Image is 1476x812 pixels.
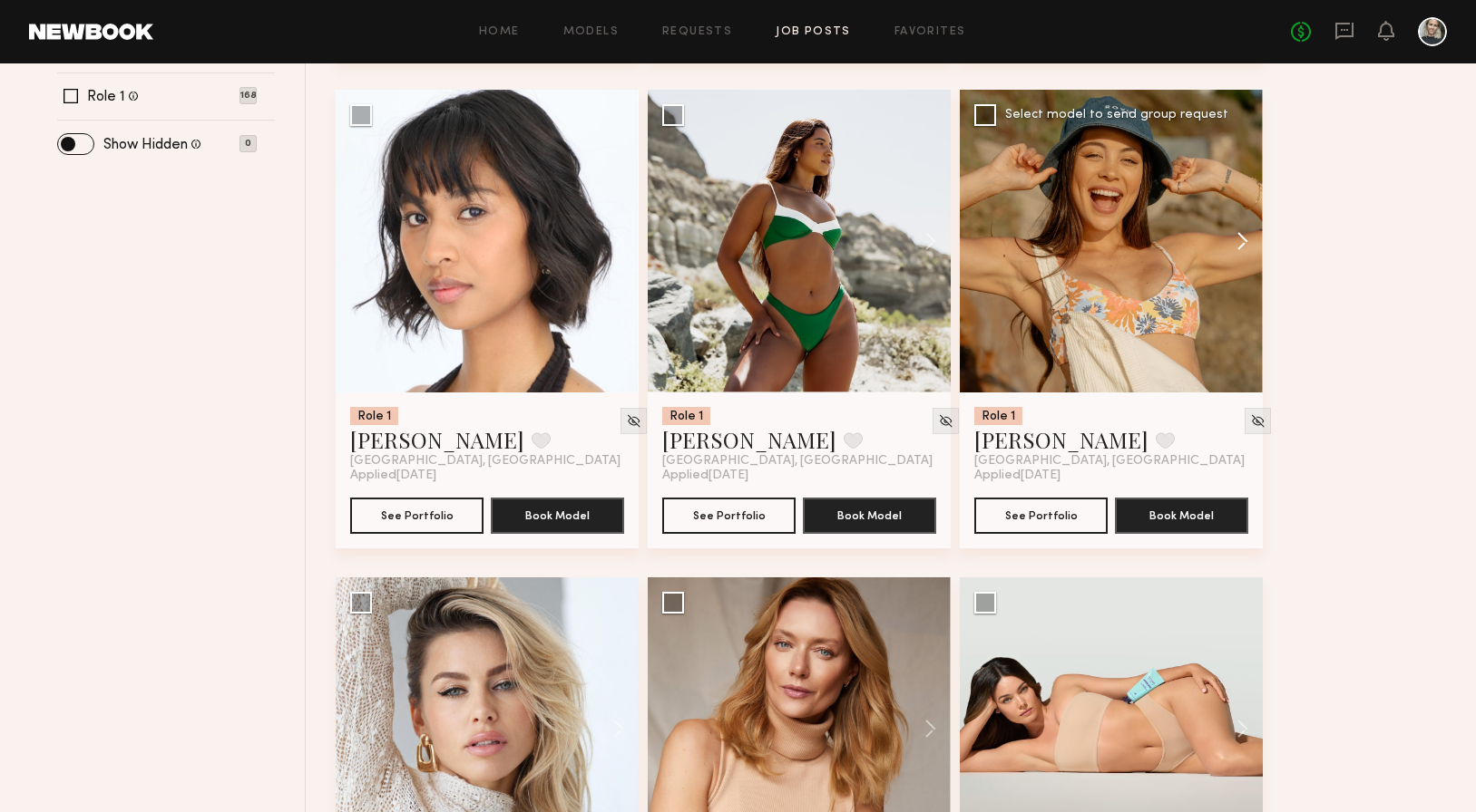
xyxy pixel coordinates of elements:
[662,407,710,425] div: Role 1
[894,26,966,38] a: Favorites
[662,469,936,483] div: Applied [DATE]
[239,135,257,152] p: 0
[1005,109,1228,121] div: Select model to send group request
[974,498,1108,534] button: See Portfolio
[1115,498,1248,534] button: Book Model
[776,26,851,38] a: Job Posts
[563,26,619,38] a: Models
[239,87,257,104] p: 168
[803,498,936,534] button: Book Model
[350,469,624,483] div: Applied [DATE]
[350,425,524,454] a: [PERSON_NAME]
[803,507,936,522] a: Book Model
[350,407,398,425] div: Role 1
[350,498,484,534] button: See Portfolio
[1250,413,1266,429] img: Unhide Model
[350,454,621,469] span: [GEOGRAPHIC_DATA], [GEOGRAPHIC_DATA]
[662,498,796,534] button: See Portfolio
[491,507,624,522] a: Book Model
[662,454,933,469] span: [GEOGRAPHIC_DATA], [GEOGRAPHIC_DATA]
[662,425,836,454] a: [PERSON_NAME]
[626,413,641,429] img: Unhide Model
[974,407,1022,425] div: Role 1
[491,498,624,534] button: Book Model
[974,425,1149,454] a: [PERSON_NAME]
[662,26,732,38] a: Requests
[103,138,188,152] label: Show Hidden
[938,413,953,429] img: Unhide Model
[1115,507,1248,522] a: Book Model
[974,469,1248,483] div: Applied [DATE]
[974,454,1245,469] span: [GEOGRAPHIC_DATA], [GEOGRAPHIC_DATA]
[479,26,520,38] a: Home
[87,90,125,104] label: Role 1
